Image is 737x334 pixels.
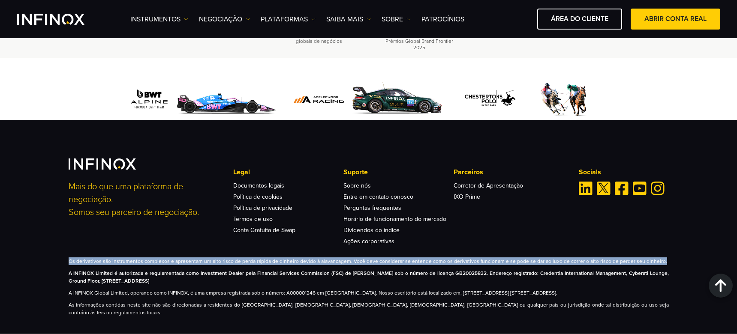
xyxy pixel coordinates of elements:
[69,289,669,297] p: A INFINOX Global Limited, operando como INFINOX, é uma empresa registrada sob o número: A00000124...
[343,193,413,200] a: Entre em contato conosco
[233,215,273,223] a: Termos de uso
[233,193,283,200] a: Política de cookies
[633,182,647,195] a: Youtube
[69,257,669,265] p: Os derivativos são instrumentos complexos e apresentam um alto risco de perda rápida de dinheiro ...
[454,167,564,177] p: Parceiros
[651,182,665,195] a: Instagram
[280,18,358,45] p: - Perspectivas globais de negócios
[454,193,480,200] a: IXO Prime
[199,14,250,24] a: NEGOCIAÇÃO
[343,204,401,212] a: Perguntas frequentes
[261,14,316,24] a: PLATAFORMAS
[454,182,523,189] a: Corretor de Apresentação
[233,167,343,177] p: Legal
[615,182,629,195] a: Facebook
[343,238,394,245] a: Ações corporativas
[233,227,295,234] a: Conta Gratuita de Swap
[421,14,464,24] a: Patrocínios
[343,182,371,189] a: Sobre nós
[579,167,669,177] p: Socials
[233,204,292,212] a: Política de privacidade
[17,14,105,25] a: INFINOX Logo
[343,215,446,223] a: Horário de funcionamento do mercado
[382,14,411,24] a: SOBRE
[343,227,400,234] a: Dividendos do índice
[69,180,219,219] p: Mais do que uma plataforma de negociação. Somos seu parceiro de negociação.
[233,182,284,189] a: Documentos legais
[631,9,720,30] a: ABRIR CONTA REAL
[69,301,669,316] p: As informações contidas neste site não são direcionadas a residentes do [GEOGRAPHIC_DATA], [DEMOG...
[326,14,371,24] a: Saiba mais
[597,182,611,195] a: Twitter
[343,167,454,177] p: Suporte
[380,18,459,51] p: - Prêmios Global Brand Frontier 2025
[69,270,669,284] strong: A INFINOX Limited é autorizada e regulamentada como Investment Dealer pela Financial Services Com...
[130,14,188,24] a: Instrumentos
[579,182,593,195] a: Linkedin
[537,9,622,30] a: ÁREA DO CLIENTE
